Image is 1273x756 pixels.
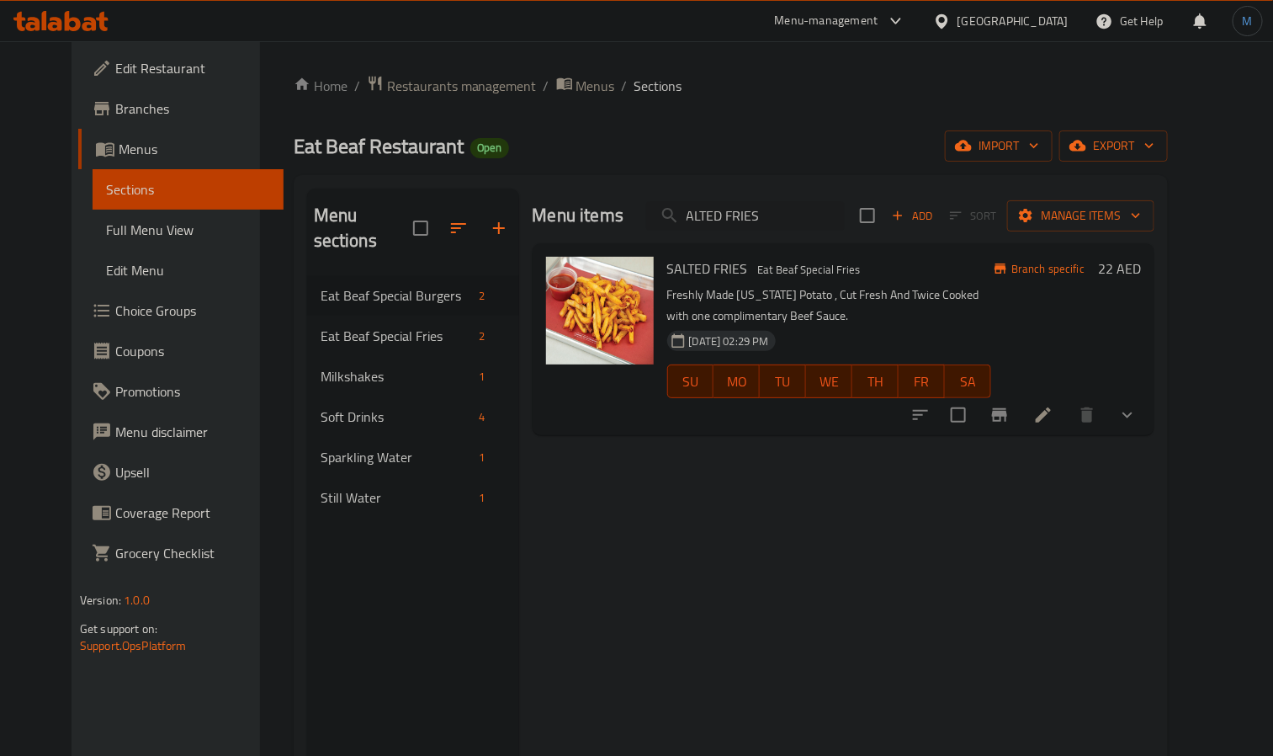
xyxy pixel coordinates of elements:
[667,256,748,281] span: SALTED FRIES
[852,365,899,398] button: TH
[859,370,892,394] span: TH
[760,365,806,398] button: TU
[713,365,760,398] button: MO
[115,503,271,523] span: Coverage Report
[78,48,284,88] a: Edit Restaurant
[321,487,473,508] span: Still Water
[1243,12,1253,30] span: M
[576,76,615,96] span: Menus
[622,76,628,96] li: /
[1107,395,1148,435] button: show more
[900,395,941,435] button: sort-choices
[1021,205,1141,226] span: Manage items
[80,635,187,657] a: Support.OpsPlatform
[556,75,615,97] a: Menus
[438,208,479,248] span: Sort sections
[78,88,284,129] a: Branches
[115,301,271,321] span: Choice Groups
[307,316,519,356] div: Eat Beaf Special Fries2
[115,422,271,442] span: Menu disclaimer
[667,365,714,398] button: SU
[80,589,121,611] span: Version:
[1098,257,1141,280] h6: 22 AED
[533,203,624,228] h2: Menu items
[367,75,537,97] a: Restaurants management
[115,341,271,361] span: Coupons
[544,76,549,96] li: /
[952,370,984,394] span: SA
[472,490,491,506] span: 1
[945,365,991,398] button: SA
[78,533,284,573] a: Grocery Checklist
[307,397,519,437] div: Soft Drinks4
[958,136,1039,157] span: import
[78,452,284,492] a: Upsell
[682,333,776,349] span: [DATE] 02:29 PM
[899,365,945,398] button: FR
[93,250,284,290] a: Edit Menu
[106,260,271,280] span: Edit Menu
[472,366,491,386] div: items
[472,409,491,425] span: 4
[307,437,519,477] div: Sparkling Water1
[387,76,537,96] span: Restaurants management
[939,203,1007,229] span: Select section first
[93,210,284,250] a: Full Menu View
[321,326,473,346] span: Eat Beaf Special Fries
[106,179,271,200] span: Sections
[634,76,682,96] span: Sections
[957,12,1069,30] div: [GEOGRAPHIC_DATA]
[472,288,491,304] span: 2
[78,412,284,452] a: Menu disclaimer
[307,269,519,524] nav: Menu sections
[472,326,491,346] div: items
[78,371,284,412] a: Promotions
[1059,130,1168,162] button: export
[546,257,654,365] img: SALTED FRIES
[470,141,509,155] span: Open
[472,450,491,466] span: 1
[307,356,519,397] div: Milkshakes1
[321,407,473,427] span: Soft Drinks
[403,210,438,246] span: Select all sections
[1117,405,1138,425] svg: Show Choices
[472,487,491,508] div: items
[945,130,1053,162] button: import
[321,285,473,306] span: Eat Beaf Special Burgers
[119,139,271,159] span: Menus
[1007,200,1154,232] button: Manage items
[667,285,991,327] p: Freshly Made [US_STATE] Potato , Cut Fresh And Twice Cooked with one complimentary Beef Sauce.
[78,492,284,533] a: Coverage Report
[472,407,491,427] div: items
[806,365,852,398] button: WE
[850,198,885,233] span: Select section
[314,203,413,253] h2: Menu sections
[472,447,491,467] div: items
[115,381,271,402] span: Promotions
[905,370,938,394] span: FR
[766,370,799,394] span: TU
[885,203,939,229] button: Add
[78,331,284,371] a: Coupons
[321,447,473,467] span: Sparkling Water
[1005,261,1091,277] span: Branch specific
[307,275,519,316] div: Eat Beaf Special Burgers2
[479,208,519,248] button: Add section
[307,477,519,518] div: Still Water1
[472,328,491,344] span: 2
[78,290,284,331] a: Choice Groups
[115,58,271,78] span: Edit Restaurant
[115,98,271,119] span: Branches
[294,75,1169,97] nav: breadcrumb
[354,76,360,96] li: /
[979,395,1020,435] button: Branch-specific-item
[321,366,473,386] span: Milkshakes
[472,369,491,385] span: 1
[294,76,347,96] a: Home
[751,260,867,280] span: Eat Beaf Special Fries
[1073,136,1154,157] span: export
